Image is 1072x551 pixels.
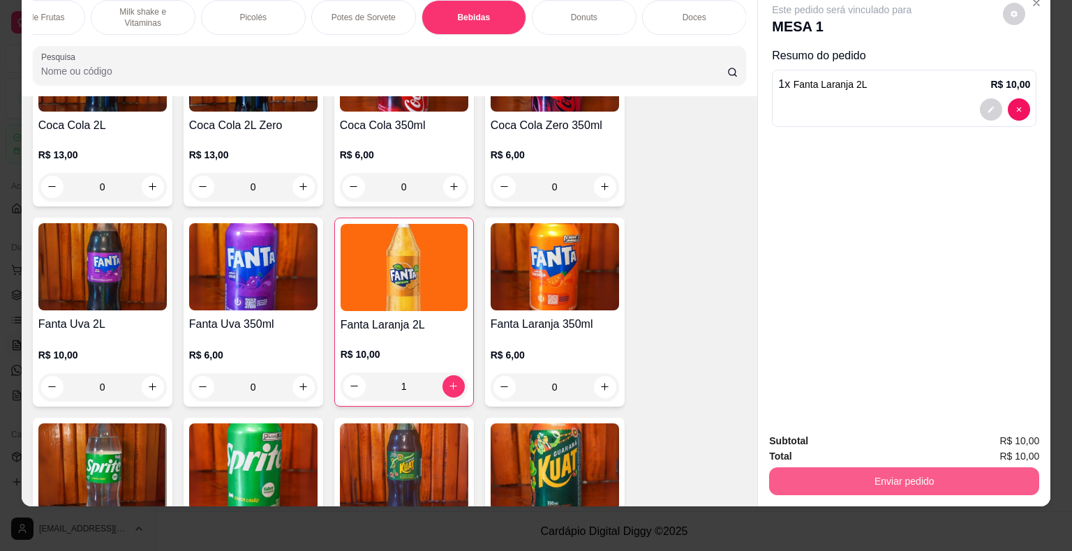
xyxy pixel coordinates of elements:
[999,448,1039,464] span: R$ 10,00
[493,176,516,198] button: decrease-product-quantity
[189,348,318,362] p: R$ 6,00
[343,375,366,398] button: decrease-product-quantity
[142,176,164,198] button: increase-product-quantity
[769,451,791,462] strong: Total
[340,117,468,134] h4: Coca Cola 350ml
[493,376,516,398] button: decrease-product-quantity
[292,376,315,398] button: increase-product-quantity
[38,148,167,162] p: R$ 13,00
[683,12,706,23] p: Doces
[142,376,164,398] button: increase-product-quantity
[189,423,318,511] img: product-image
[38,423,167,511] img: product-image
[769,467,1039,495] button: Enviar pedido
[491,423,619,511] img: product-image
[38,117,167,134] h4: Coca Cola 2L
[103,6,184,29] p: Milk shake e Vitaminas
[1003,3,1025,25] button: decrease-product-quantity
[341,317,468,333] h4: Fanta Laranja 2L
[491,316,619,333] h4: Fanta Laranja 350ml
[594,376,616,398] button: increase-product-quantity
[41,376,64,398] button: decrease-product-quantity
[38,223,167,310] img: product-image
[769,435,808,446] strong: Subtotal
[340,423,468,511] img: product-image
[192,376,214,398] button: decrease-product-quantity
[457,12,490,23] p: Bebidas
[41,51,80,63] label: Pesquisa
[594,176,616,198] button: increase-product-quantity
[239,12,267,23] p: Picolés
[772,47,1036,64] p: Resumo do pedido
[341,224,468,311] img: product-image
[443,176,466,198] button: increase-product-quantity
[292,176,315,198] button: increase-product-quantity
[41,64,727,78] input: Pesquisa
[491,223,619,310] img: product-image
[332,12,396,23] p: Potes de Sorvete
[491,348,619,362] p: R$ 6,00
[999,433,1039,448] span: R$ 10,00
[772,17,911,36] p: MESA 1
[442,375,465,398] button: increase-product-quantity
[189,316,318,333] h4: Fanta Uva 350ml
[192,176,214,198] button: decrease-product-quantity
[189,117,318,134] h4: Coca Cola 2L Zero
[38,348,167,362] p: R$ 10,00
[189,223,318,310] img: product-image
[41,176,64,198] button: decrease-product-quantity
[772,3,911,17] p: Este pedido será vinculado para
[341,347,468,361] p: R$ 10,00
[1008,98,1030,121] button: decrease-product-quantity
[571,12,597,23] p: Donuts
[1,12,64,23] p: Salada de Frutas
[343,176,365,198] button: decrease-product-quantity
[491,117,619,134] h4: Coca Cola Zero 350ml
[778,76,867,93] p: 1 x
[990,77,1030,91] p: R$ 10,00
[189,148,318,162] p: R$ 13,00
[794,79,868,90] span: Fanta Laranja 2L
[980,98,1002,121] button: decrease-product-quantity
[491,148,619,162] p: R$ 6,00
[38,316,167,333] h4: Fanta Uva 2L
[340,148,468,162] p: R$ 6,00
